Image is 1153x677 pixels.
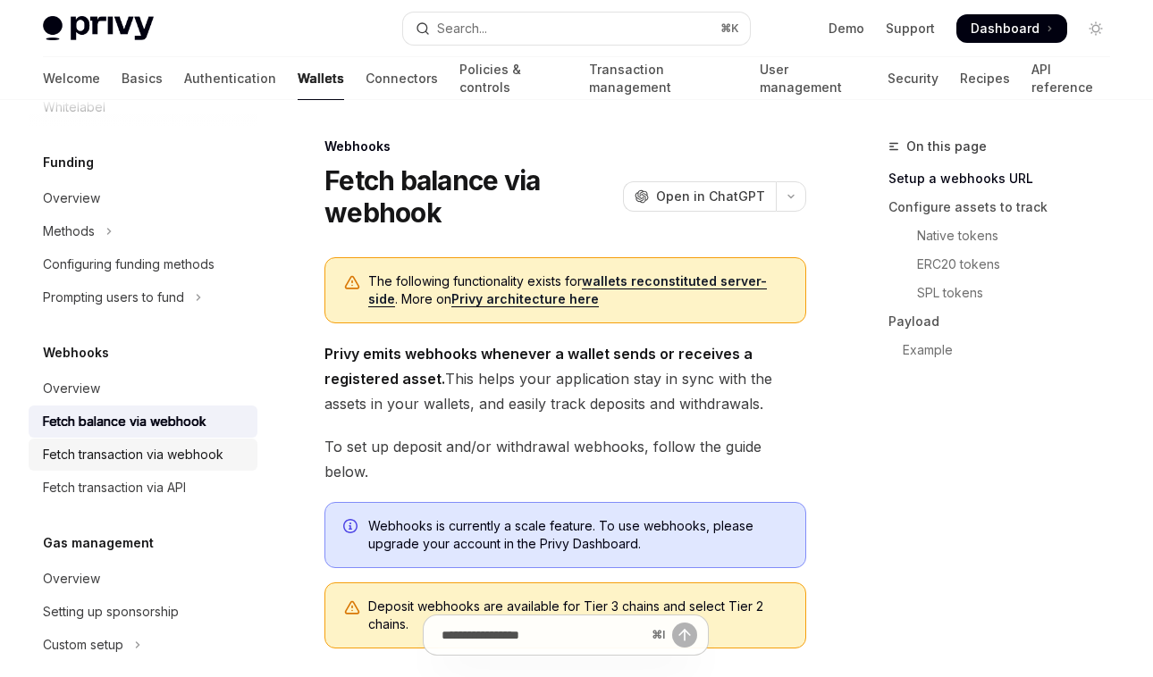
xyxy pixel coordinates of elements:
[29,439,257,471] a: Fetch transaction via webhook
[298,57,344,100] a: Wallets
[343,599,361,617] svg: Warning
[368,272,787,308] span: The following functionality exists for . More on
[343,519,361,537] svg: Info
[971,20,1039,38] span: Dashboard
[43,16,154,41] img: light logo
[43,411,206,432] div: Fetch balance via webhook
[906,136,987,157] span: On this page
[888,307,1124,336] a: Payload
[403,13,749,45] button: Open search
[43,568,100,589] div: Overview
[43,634,123,656] div: Custom setup
[888,193,1124,221] a: Configure assets to track
[451,291,599,307] a: Privy architecture here
[368,598,787,633] div: Deposit webhooks are available for Tier 3 chains and select Tier 2 chains.
[184,57,276,100] a: Authentication
[366,57,438,100] a: Connectors
[43,57,100,100] a: Welcome
[956,14,1067,43] a: Dashboard
[720,21,739,36] span: ⌘ K
[43,152,94,173] h5: Funding
[888,221,1124,250] a: Native tokens
[829,20,864,38] a: Demo
[324,138,806,155] div: Webhooks
[29,372,257,405] a: Overview
[29,405,257,438] a: Fetch balance via webhook
[888,164,1124,193] a: Setup a webhooks URL
[343,274,361,292] svg: Warning
[888,57,938,100] a: Security
[960,57,1010,100] a: Recipes
[1081,14,1110,43] button: Toggle dark mode
[43,287,184,308] div: Prompting users to fund
[368,517,787,553] span: Webhooks is currently a scale feature. To use webhooks, please upgrade your account in the Privy ...
[29,563,257,595] a: Overview
[589,57,738,100] a: Transaction management
[1031,57,1110,100] a: API reference
[324,341,806,416] span: This helps your application stay in sync with the assets in your wallets, and easily track deposi...
[29,281,257,313] button: Toggle Prompting users to fund section
[442,615,644,655] input: Ask a question...
[43,601,179,623] div: Setting up sponsorship
[29,472,257,504] a: Fetch transaction via API
[29,596,257,628] a: Setting up sponsorship
[623,181,776,212] button: Open in ChatGPT
[29,629,257,661] button: Toggle Custom setup section
[437,18,487,39] div: Search...
[43,221,95,242] div: Methods
[43,188,100,209] div: Overview
[43,477,186,498] div: Fetch transaction via API
[888,279,1124,307] a: SPL tokens
[122,57,163,100] a: Basics
[760,57,866,100] a: User management
[672,623,697,648] button: Send message
[888,250,1124,279] a: ERC20 tokens
[459,57,568,100] a: Policies & controls
[888,336,1124,364] a: Example
[324,434,806,484] span: To set up deposit and/or withdrawal webhooks, follow the guide below.
[43,444,223,465] div: Fetch transaction via webhook
[43,254,215,275] div: Configuring funding methods
[656,188,765,205] span: Open in ChatGPT
[324,345,753,388] strong: Privy emits webhooks whenever a wallet sends or receives a registered asset.
[886,20,935,38] a: Support
[43,532,154,554] h5: Gas management
[324,164,616,229] h1: Fetch balance via webhook
[43,378,100,399] div: Overview
[43,342,109,364] h5: Webhooks
[29,215,257,247] button: Toggle Methods section
[29,182,257,214] a: Overview
[29,248,257,280] a: Configuring funding methods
